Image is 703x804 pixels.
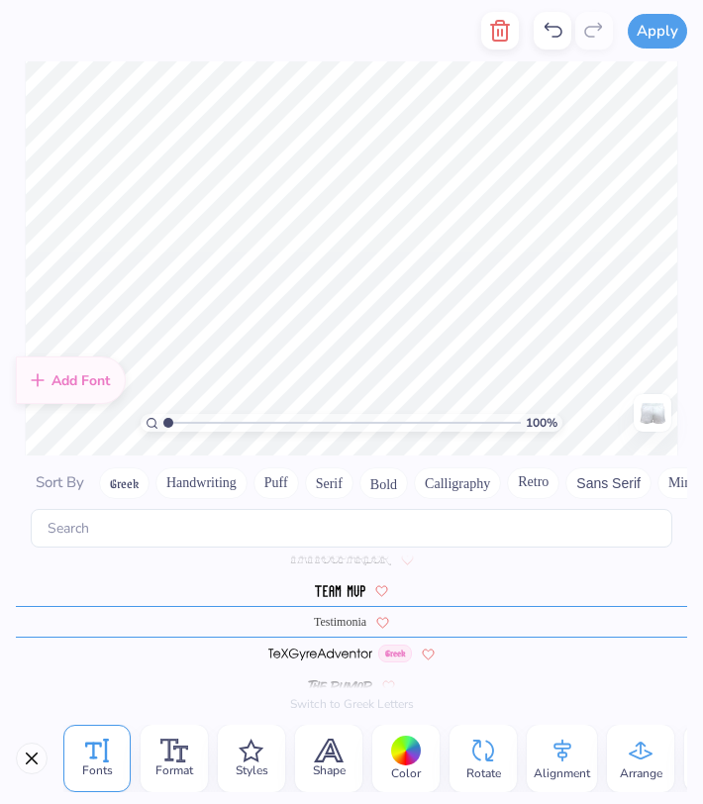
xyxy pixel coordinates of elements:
[526,414,557,432] span: 100 %
[620,765,662,781] span: Arrange
[534,765,590,781] span: Alignment
[305,467,353,499] button: Serif
[155,762,193,778] span: Format
[268,649,373,660] img: TeXGyreAdventor
[16,743,48,774] button: Close
[308,680,372,692] img: The Rumor
[31,509,672,548] input: Search
[414,467,501,499] button: Calligraphy
[565,467,652,499] button: Sans Serif
[313,762,346,778] span: Shape
[359,467,408,499] button: Bold
[315,585,365,597] img: Team MVP
[637,397,668,429] img: Back
[507,467,559,499] button: Retro
[36,472,84,492] span: Sort By
[253,467,299,499] button: Puff
[628,14,687,49] button: Apply
[378,645,412,662] span: Greek
[82,762,113,778] span: Fonts
[314,613,366,631] span: Testimonia
[466,765,501,781] span: Rotate
[155,467,248,499] button: Handwriting
[99,467,150,499] button: Greek
[290,696,414,712] button: Switch to Greek Letters
[16,356,126,404] div: Add Font
[236,762,268,778] span: Styles
[391,765,421,781] span: Color
[289,553,391,565] img: TattooParlor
